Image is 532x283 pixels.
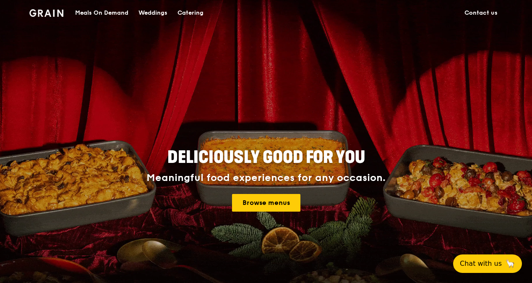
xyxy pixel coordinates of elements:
div: Catering [177,0,203,26]
span: Chat with us [460,259,502,269]
span: 🦙 [505,259,515,269]
button: Chat with us🦙 [453,254,522,273]
img: Grain [29,9,63,17]
a: Browse menus [232,194,300,212]
a: Contact us [459,0,503,26]
div: Meals On Demand [75,0,128,26]
a: Weddings [133,0,172,26]
a: Catering [172,0,209,26]
div: Weddings [138,0,167,26]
